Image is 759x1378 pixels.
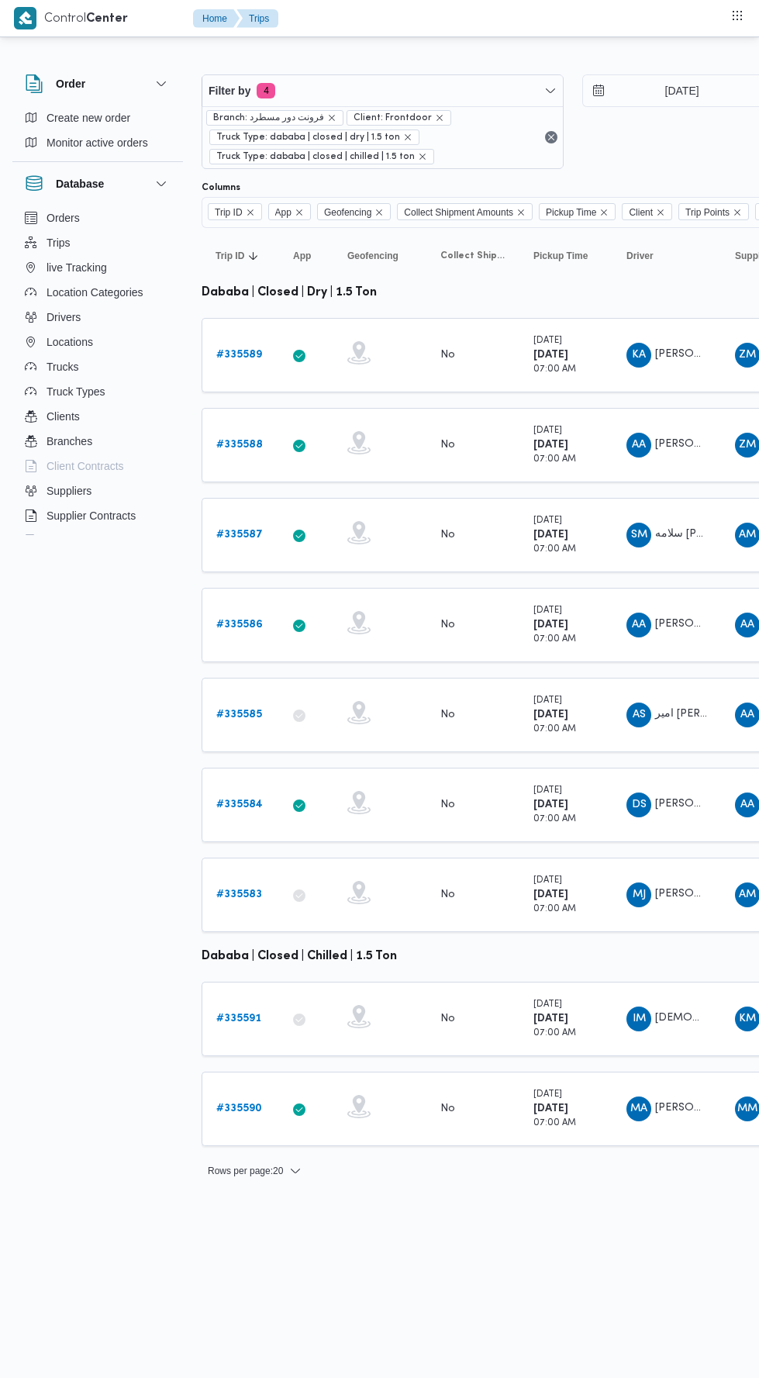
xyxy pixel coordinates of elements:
button: Remove Trip Points from selection in this group [733,208,742,217]
small: [DATE] [533,696,562,705]
span: Collect Shipment Amounts [440,250,505,262]
span: App [268,203,311,220]
span: SM [631,523,647,547]
button: remove selected entity [418,152,427,161]
span: ZM [739,343,756,368]
span: Monitor active orders [47,133,148,152]
span: AS [633,703,646,727]
a: #335591 [216,1010,261,1028]
span: AA [740,613,754,637]
div: No [440,1102,455,1116]
div: No [440,1012,455,1026]
button: Remove Trip ID from selection in this group [246,208,255,217]
span: Location Categories [47,283,143,302]
button: Pickup Time [527,243,605,268]
button: remove selected entity [327,113,336,123]
button: Geofencing [341,243,419,268]
button: Remove Collect Shipment Amounts from selection in this group [516,208,526,217]
b: # 335587 [216,530,263,540]
button: live Tracking [19,255,177,280]
b: [DATE] [533,800,568,810]
span: AA [740,703,754,727]
button: Client Contracts [19,454,177,478]
button: Remove Client from selection in this group [656,208,665,217]
span: Driver [626,250,654,262]
span: Client: Frontdoor [347,110,451,126]
div: Abadalrahamun Ammad Ghrib Khalail [626,433,651,458]
button: Rows per page:20 [202,1162,308,1180]
div: No [440,348,455,362]
div: Muhammad Ala Abadallah Abad Albast [626,1097,651,1121]
button: Trip IDSorted in descending order [209,243,271,268]
span: Geofencing [347,250,398,262]
b: dababa | closed | dry | 1.5 ton [202,287,377,299]
span: Truck Types [47,382,105,401]
span: MA [630,1097,647,1121]
span: Pickup Time [533,250,588,262]
button: App [287,243,326,268]
label: Columns [202,181,240,194]
b: # 335588 [216,440,263,450]
small: [DATE] [533,337,562,345]
button: Suppliers [19,478,177,503]
div: Database [12,205,183,541]
span: AM [739,882,756,907]
span: Client [622,203,672,220]
button: Locations [19,330,177,354]
button: Drivers [19,305,177,330]
small: 07:00 AM [533,455,576,464]
b: [DATE] [533,620,568,630]
b: # 335585 [216,710,262,720]
button: Trips [236,9,278,28]
span: Supplier Contracts [47,506,136,525]
span: Orders [47,209,80,227]
h3: Database [56,174,104,193]
b: [DATE] [533,350,568,360]
span: MJ [633,882,646,907]
button: Truck Types [19,379,177,404]
small: [DATE] [533,1090,562,1099]
div: No [440,798,455,812]
b: [DATE] [533,1103,568,1114]
div: Abadallah Aid Abadalsalam Abadalihafz [626,613,651,637]
span: Trip ID; Sorted in descending order [216,250,244,262]
span: Trip Points [685,204,730,221]
span: ZM [739,433,756,458]
span: Trip ID [208,203,262,220]
a: #335589 [216,346,262,364]
button: Monitor active orders [19,130,177,155]
span: AA [632,433,646,458]
span: DS [632,793,647,817]
span: Pickup Time [539,203,616,220]
small: 07:00 AM [533,365,576,374]
b: # 335584 [216,800,263,810]
small: [DATE] [533,786,562,795]
b: # 335590 [216,1103,262,1114]
small: [DATE] [533,427,562,435]
b: # 335586 [216,620,263,630]
a: #335588 [216,436,263,454]
button: Create new order [19,105,177,130]
span: Branch: فرونت دور مسطرد [206,110,343,126]
span: live Tracking [47,258,107,277]
span: Truck Type: dababa | closed | chilled | 1.5 ton [216,150,415,164]
div: Ameir Slah Muhammad Alsaid [626,703,651,727]
div: No [440,708,455,722]
span: 4 active filters [257,83,275,98]
button: Trucks [19,354,177,379]
svg: Sorted in descending order [247,250,260,262]
button: Remove App from selection in this group [295,208,304,217]
b: [DATE] [533,440,568,450]
button: Database [25,174,171,193]
button: Devices [19,528,177,553]
span: Trips [47,233,71,252]
div: Order [12,105,183,161]
input: Press the down key to open a popover containing a calendar. [583,75,759,106]
span: Truck Type: dababa | closed | chilled | 1.5 ton [209,149,434,164]
span: Pickup Time [546,204,596,221]
span: Devices [47,531,85,550]
b: [DATE] [533,710,568,720]
span: [PERSON_NAME] [655,439,743,449]
img: X8yXhbKr1z7QwAAAABJRU5ErkJggg== [14,7,36,29]
small: [DATE] [533,606,562,615]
